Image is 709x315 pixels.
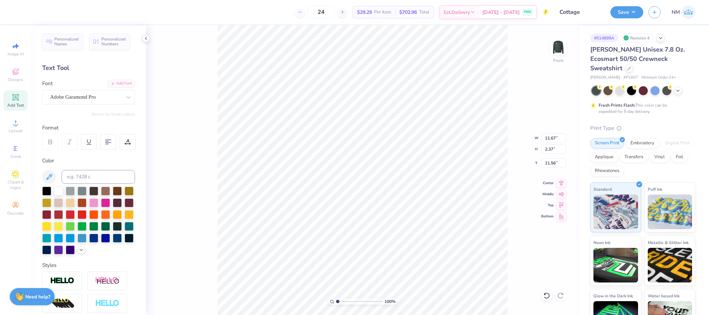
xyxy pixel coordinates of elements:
div: Print Type [590,124,695,132]
span: Minimum Order: 24 + [642,75,676,81]
span: Standard [593,186,612,193]
span: Designs [8,77,23,82]
span: Image AI [8,51,24,57]
div: Digital Print [661,138,694,148]
div: Embroidery [626,138,659,148]
div: Front [553,57,563,64]
img: Standard [593,195,638,229]
div: Add Font [108,80,135,88]
div: Revision 4 [621,34,653,42]
input: – – [308,6,335,18]
span: Top [541,203,554,208]
img: Puff Ink [648,195,692,229]
img: Neon Ink [593,248,638,282]
span: # P1607 [624,75,638,81]
span: Greek [10,154,21,159]
span: Water based Ink [648,292,680,299]
div: Transfers [620,152,648,162]
span: FREE [524,10,531,15]
div: Screen Print [590,138,624,148]
span: [DATE] - [DATE] [482,9,520,16]
div: Color [42,157,135,165]
span: Neon Ink [593,239,610,246]
span: Add Text [7,102,24,108]
span: Per Item [374,9,391,16]
span: [PERSON_NAME] [590,75,620,81]
label: Font [42,80,53,88]
img: 3d Illusion [50,298,74,309]
span: [PERSON_NAME] Unisex 7.8 Oz. Ecosmart 50/50 Crewneck Sweatshirt [590,45,685,72]
span: Personalized Names [54,37,79,46]
span: Personalized Numbers [101,37,126,46]
div: Styles [42,261,135,269]
span: Center [541,181,554,186]
span: $702.96 [399,9,417,16]
span: Est. Delivery [444,9,470,16]
span: Middle [541,192,554,197]
strong: Fresh Prints Flash: [599,102,635,108]
a: NM [672,6,695,19]
span: Glow in the Dark Ink [593,292,633,299]
img: Front [551,40,565,54]
button: Save [610,6,643,18]
img: Metallic & Glitter Ink [648,248,692,282]
div: Applique [590,152,618,162]
span: 100 % [384,298,396,305]
img: Stroke [50,277,74,285]
div: Text Tool [42,63,135,73]
img: Negative Space [95,299,119,307]
span: Upload [9,128,22,134]
span: Bottom [541,214,554,219]
input: e.g. 7428 c [62,170,135,184]
span: NM [672,8,680,16]
div: Format [42,124,136,132]
div: Vinyl [650,152,669,162]
button: Switch to Greek Letters [92,111,135,117]
img: Naina Mehta [682,6,695,19]
strong: Need help? [25,294,50,300]
img: Shadow [95,277,119,285]
div: # 514899A [590,34,618,42]
div: Foil [671,152,688,162]
span: Clipart & logos [3,179,28,190]
span: Metallic & Glitter Ink [648,239,689,246]
div: This color can be expedited for 5 day delivery. [599,102,684,115]
span: Decorate [7,210,24,216]
input: Untitled Design [554,5,605,19]
div: Rhinestones [590,166,624,176]
span: Total [419,9,429,16]
span: $29.29 [357,9,372,16]
span: Puff Ink [648,186,662,193]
